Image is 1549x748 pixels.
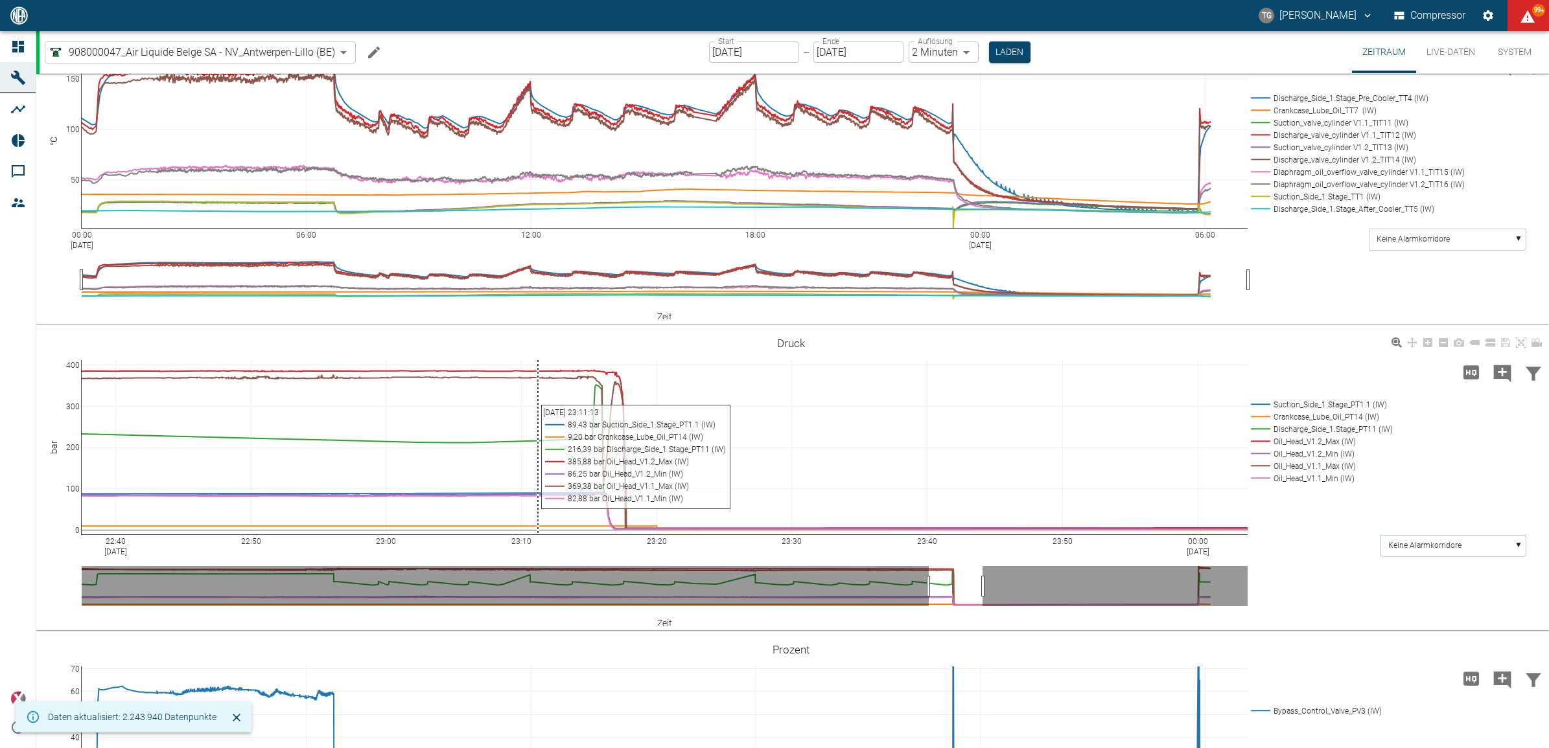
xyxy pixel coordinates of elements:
[361,40,387,65] button: Machine bearbeiten
[709,41,799,63] input: DD.MM.YYYY
[1518,356,1549,389] button: Daten filtern
[822,36,839,47] label: Ende
[48,45,335,60] a: 908000047_Air Liquide Belge SA - NV_Antwerpen-Lillo (BE)
[1485,31,1544,73] button: System
[1487,662,1518,696] button: Kommentar hinzufügen
[803,45,809,60] p: –
[48,705,216,729] div: Daten aktualisiert: 2.243.940 Datenpunkte
[1456,672,1487,684] span: Hohe Auflösung
[813,41,903,63] input: DD.MM.YYYY
[1487,356,1518,389] button: Kommentar hinzufügen
[9,6,29,24] img: logo
[918,36,953,47] label: Auflösung
[227,708,246,727] button: Schließen
[69,45,335,60] span: 908000047_Air Liquide Belge SA - NV_Antwerpen-Lillo (BE)
[1352,31,1416,73] button: Zeitraum
[1392,4,1469,27] button: Compressor
[718,36,734,47] label: Start
[1388,541,1462,550] text: Keine Alarmkorridore
[989,41,1031,63] button: Laden
[1377,234,1450,244] text: Keine Alarmkorridore
[1259,8,1274,23] div: TG
[10,691,26,707] img: Xplore Logo
[1257,4,1375,27] button: thomas.gregoir@neuman-esser.com
[1476,4,1500,27] button: Einstellungen
[1532,4,1545,17] span: 99+
[909,41,979,63] div: 2 Minuten
[1416,31,1485,73] button: Live-Daten
[1518,662,1549,696] button: Daten filtern
[1456,365,1487,378] span: Hohe Auflösung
